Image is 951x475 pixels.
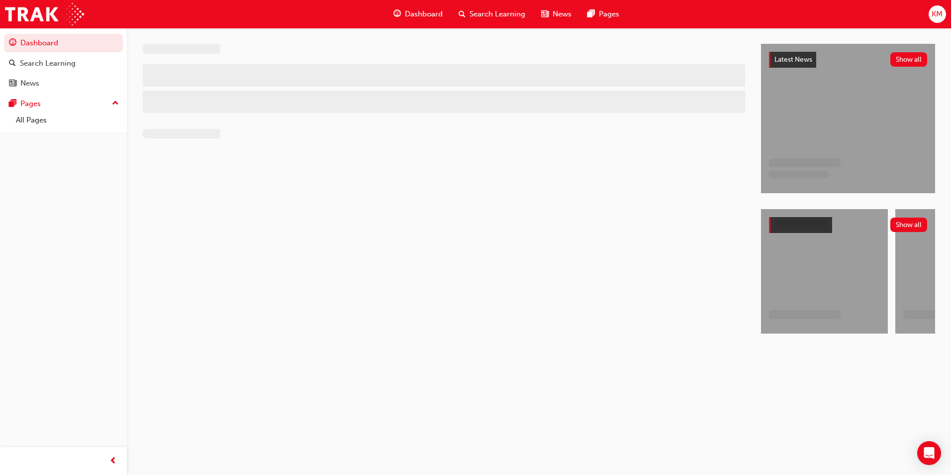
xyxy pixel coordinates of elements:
[769,217,927,233] a: Show all
[533,4,579,24] a: news-iconNews
[5,3,84,25] img: Trak
[890,218,928,232] button: Show all
[9,79,16,88] span: news-icon
[4,95,123,113] button: Pages
[929,5,946,23] button: KM
[405,8,443,20] span: Dashboard
[20,78,39,89] div: News
[4,54,123,73] a: Search Learning
[12,113,123,128] a: All Pages
[20,58,76,69] div: Search Learning
[451,4,533,24] a: search-iconSearch Learning
[20,98,41,110] div: Pages
[393,8,401,20] span: guage-icon
[4,74,123,93] a: News
[109,455,117,468] span: prev-icon
[112,97,119,110] span: up-icon
[932,8,943,20] span: KM
[385,4,451,24] a: guage-iconDashboard
[579,4,627,24] a: pages-iconPages
[470,8,525,20] span: Search Learning
[459,8,466,20] span: search-icon
[541,8,549,20] span: news-icon
[917,441,941,465] div: Open Intercom Messenger
[4,34,123,52] a: Dashboard
[890,52,928,67] button: Show all
[553,8,571,20] span: News
[587,8,595,20] span: pages-icon
[774,55,812,64] span: Latest News
[769,52,927,68] a: Latest NewsShow all
[9,39,16,48] span: guage-icon
[4,32,123,95] button: DashboardSearch LearningNews
[9,100,16,109] span: pages-icon
[599,8,619,20] span: Pages
[9,59,16,68] span: search-icon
